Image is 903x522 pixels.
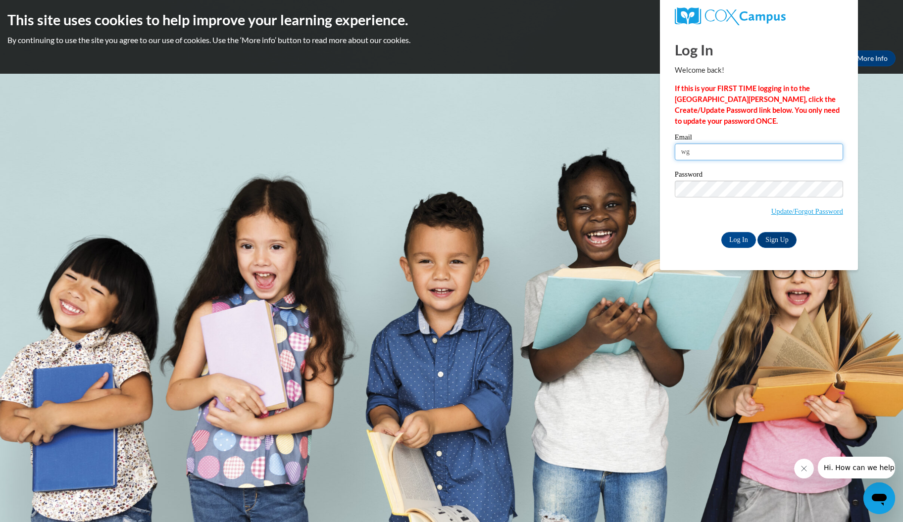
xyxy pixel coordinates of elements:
[675,7,843,25] a: COX Campus
[849,50,896,66] a: More Info
[675,40,843,60] h1: Log In
[818,457,895,478] iframe: Message from company
[771,207,843,215] a: Update/Forgot Password
[675,171,843,181] label: Password
[675,134,843,143] label: Email
[675,65,843,76] p: Welcome back!
[721,232,756,248] input: Log In
[6,7,80,15] span: Hi. How can we help?
[7,10,896,30] h2: This site uses cookies to help improve your learning experience.
[757,232,796,248] a: Sign Up
[863,482,895,514] iframe: Button to launch messaging window
[7,35,896,46] p: By continuing to use the site you agree to our use of cookies. Use the ‘More info’ button to read...
[675,84,840,125] strong: If this is your FIRST TIME logging in to the [GEOGRAPHIC_DATA][PERSON_NAME], click the Create/Upd...
[794,459,814,478] iframe: Close message
[675,7,786,25] img: COX Campus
